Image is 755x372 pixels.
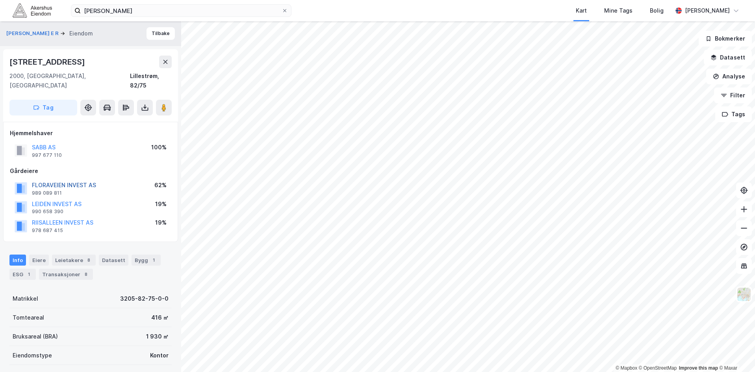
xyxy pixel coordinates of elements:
div: Hjemmelshaver [10,128,171,138]
div: Bygg [132,255,161,266]
div: ESG [9,269,36,280]
a: Mapbox [616,365,637,371]
div: 989 089 811 [32,190,62,196]
iframe: Chat Widget [716,334,755,372]
div: 978 687 415 [32,227,63,234]
div: Gårdeiere [10,166,171,176]
input: Søk på adresse, matrikkel, gårdeiere, leietakere eller personer [81,5,282,17]
button: Filter [714,87,752,103]
div: 19% [155,199,167,209]
div: Bruksareal (BRA) [13,332,58,341]
button: Analyse [706,69,752,84]
button: Tag [9,100,77,115]
div: Eiendomstype [13,351,52,360]
div: 19% [155,218,167,227]
div: [STREET_ADDRESS] [9,56,87,68]
div: 416 ㎡ [151,313,169,322]
div: 1 [25,270,33,278]
div: Eiendom [69,29,93,38]
div: Info [9,255,26,266]
div: 990 658 390 [32,208,63,215]
div: Transaksjoner [39,269,93,280]
button: Tags [715,106,752,122]
div: 8 [82,270,90,278]
div: Leietakere [52,255,96,266]
button: Tilbake [147,27,175,40]
div: Tomteareal [13,313,44,322]
a: OpenStreetMap [639,365,677,371]
a: Improve this map [679,365,718,371]
div: Lillestrøm, 82/75 [130,71,172,90]
button: [PERSON_NAME] E R [6,30,60,37]
div: 3205-82-75-0-0 [120,294,169,303]
div: [PERSON_NAME] [685,6,730,15]
img: akershus-eiendom-logo.9091f326c980b4bce74ccdd9f866810c.svg [13,4,52,17]
div: Eiere [29,255,49,266]
div: Kontrollprogram for chat [716,334,755,372]
div: 2000, [GEOGRAPHIC_DATA], [GEOGRAPHIC_DATA] [9,71,130,90]
div: 8 [85,256,93,264]
div: Mine Tags [604,6,633,15]
div: Bolig [650,6,664,15]
div: 62% [154,180,167,190]
div: 1 [150,256,158,264]
img: Z [736,287,751,302]
button: Datasett [704,50,752,65]
div: 100% [151,143,167,152]
div: 997 677 110 [32,152,62,158]
button: Bokmerker [699,31,752,46]
div: Matrikkel [13,294,38,303]
div: Datasett [99,255,128,266]
div: Kart [576,6,587,15]
div: 1 930 ㎡ [146,332,169,341]
div: Kontor [150,351,169,360]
